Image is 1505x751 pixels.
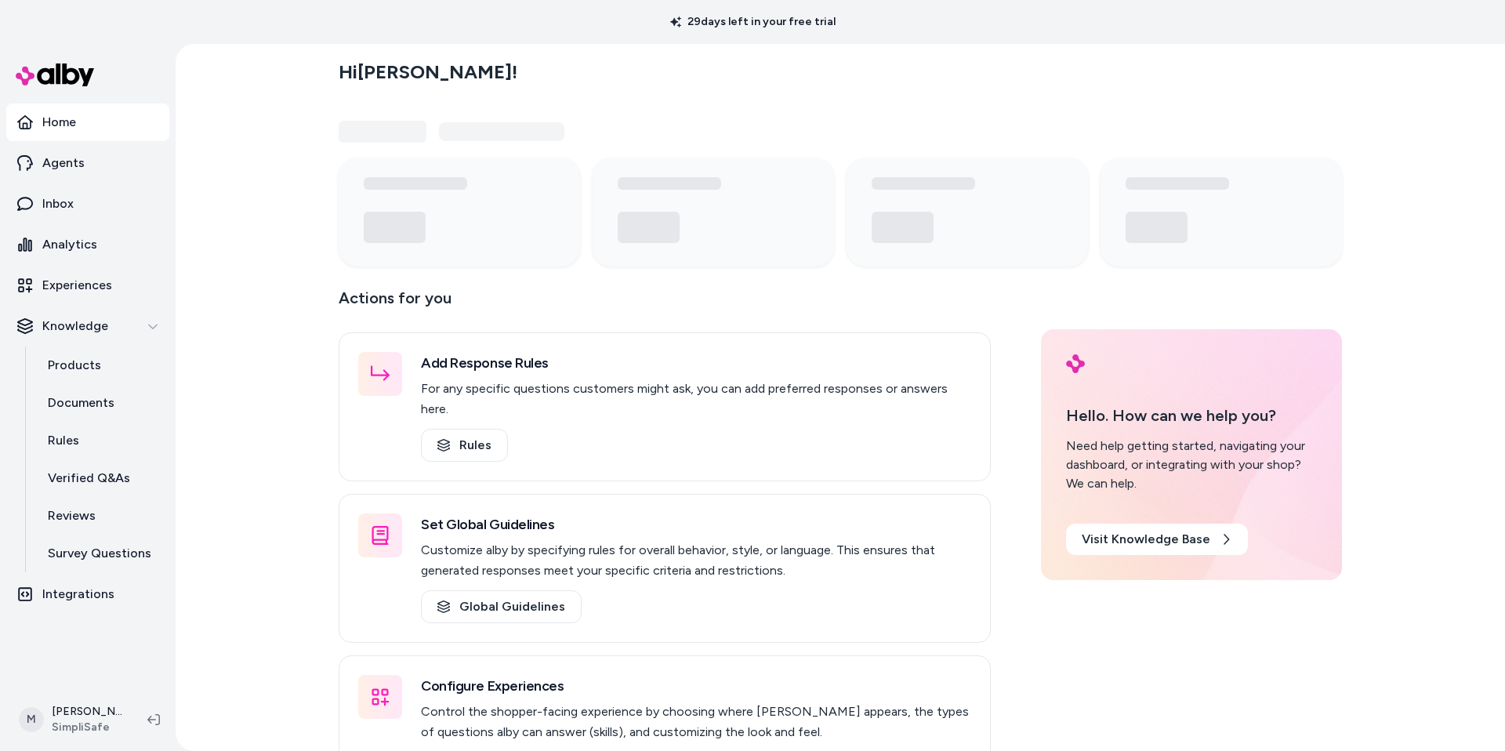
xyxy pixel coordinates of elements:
[42,154,85,172] p: Agents
[19,707,44,732] span: M
[6,185,169,223] a: Inbox
[421,590,582,623] a: Global Guidelines
[6,267,169,304] a: Experiences
[421,513,971,535] h3: Set Global Guidelines
[48,356,101,375] p: Products
[48,544,151,563] p: Survey Questions
[421,379,971,419] p: For any specific questions customers might ask, you can add preferred responses or answers here.
[6,575,169,613] a: Integrations
[48,469,130,488] p: Verified Q&As
[6,103,169,141] a: Home
[42,113,76,132] p: Home
[1066,404,1317,427] p: Hello. How can we help you?
[48,506,96,525] p: Reviews
[1066,524,1248,555] a: Visit Knowledge Base
[32,497,169,535] a: Reviews
[42,235,97,254] p: Analytics
[42,194,74,213] p: Inbox
[9,695,135,745] button: M[PERSON_NAME]SimpliSafe
[42,317,108,336] p: Knowledge
[48,394,114,412] p: Documents
[42,276,112,295] p: Experiences
[6,307,169,345] button: Knowledge
[52,720,122,735] span: SimpliSafe
[42,585,114,604] p: Integrations
[6,144,169,182] a: Agents
[52,704,122,720] p: [PERSON_NAME]
[32,459,169,497] a: Verified Q&As
[32,384,169,422] a: Documents
[421,675,971,697] h3: Configure Experiences
[421,429,508,462] a: Rules
[421,540,971,581] p: Customize alby by specifying rules for overall behavior, style, or language. This ensures that ge...
[16,63,94,86] img: alby Logo
[421,702,971,742] p: Control the shopper-facing experience by choosing where [PERSON_NAME] appears, the types of quest...
[661,14,845,30] p: 29 days left in your free trial
[421,352,971,374] h3: Add Response Rules
[48,431,79,450] p: Rules
[339,60,517,84] h2: Hi [PERSON_NAME] !
[32,422,169,459] a: Rules
[1066,437,1317,493] div: Need help getting started, navigating your dashboard, or integrating with your shop? We can help.
[32,346,169,384] a: Products
[1066,354,1085,373] img: alby Logo
[339,285,991,323] p: Actions for you
[6,226,169,263] a: Analytics
[32,535,169,572] a: Survey Questions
